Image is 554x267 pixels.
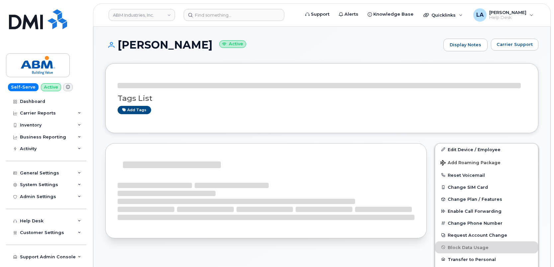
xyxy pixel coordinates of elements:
button: Change Phone Number [435,217,538,229]
span: Carrier Support [497,41,533,48]
span: Add Roaming Package [440,160,501,166]
a: Edit Device / Employee [435,143,538,155]
button: Request Account Change [435,229,538,241]
button: Enable Call Forwarding [435,205,538,217]
button: Reset Voicemail [435,169,538,181]
h1: [PERSON_NAME] [105,39,440,51]
small: Active [219,40,246,48]
button: Block Data Usage [435,241,538,253]
h3: Tags List [118,94,526,103]
a: Add tags [118,106,151,114]
span: Enable Call Forwarding [448,209,502,214]
button: Transfer to Personal [435,253,538,265]
button: Add Roaming Package [435,155,538,169]
button: Carrier Support [491,39,538,51]
span: Change Plan / Features [448,197,502,202]
button: Change SIM Card [435,181,538,193]
a: Display Notes [443,39,488,51]
button: Change Plan / Features [435,193,538,205]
